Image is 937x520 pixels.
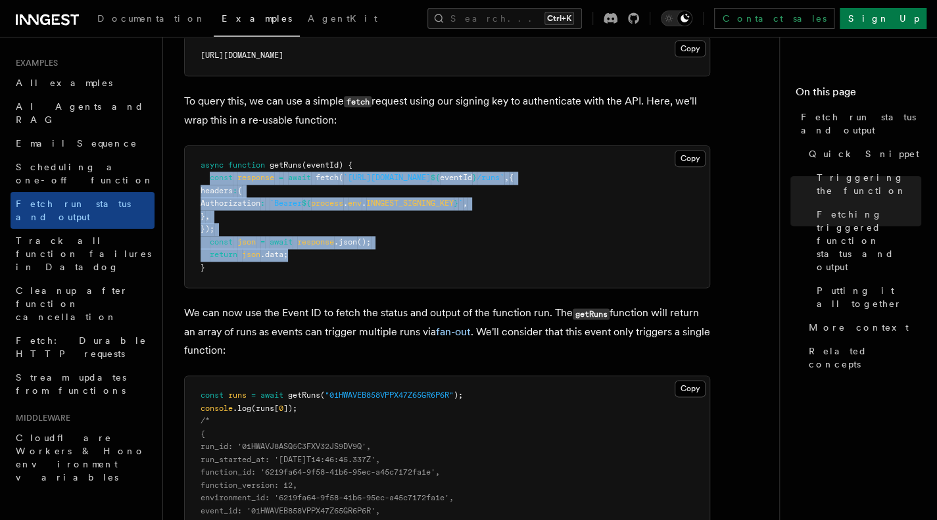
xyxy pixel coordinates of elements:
[201,199,260,208] span: Authorization
[817,284,921,310] span: Putting it all together
[210,250,237,259] span: return
[11,58,58,68] span: Examples
[809,147,919,160] span: Quick Snippet
[325,390,454,400] span: "01HWAVEB858VPPX47Z65GR6P6R"
[201,390,224,400] span: const
[214,4,300,37] a: Examples
[201,455,380,464] span: run_started_at: '[DATE]T14:46:45.337Z',
[297,237,334,247] span: response
[714,8,834,29] a: Contact sales
[11,192,155,229] a: Fetch run status and output
[348,199,362,208] span: env
[811,166,921,202] a: Triggering the function
[357,237,371,247] span: ();
[16,162,154,185] span: Scheduling a one-off function
[366,199,454,208] span: INNGEST_SIGNING_KEY
[316,173,339,182] span: fetch
[16,235,151,272] span: Track all function failures in Datadog
[242,250,260,259] span: json
[279,173,283,182] span: =
[817,208,921,273] span: Fetching triggered function status and output
[463,199,468,208] span: ,
[675,40,706,57] button: Copy
[201,442,371,451] span: run_id: '01HWAVJ8ASQ5C3FXV32JS9DV9Q',
[288,173,311,182] span: await
[504,173,509,182] span: ,
[201,493,454,502] span: environment_id: '6219fa64-9f58-41b6-95ec-a45c7172fa1e',
[16,372,126,396] span: Stream updates from functions
[11,426,155,489] a: Cloudflare Workers & Hono environment variables
[201,160,224,170] span: async
[811,279,921,316] a: Putting it all together
[233,404,251,413] span: .log
[302,160,352,170] span: (eventId) {
[89,4,214,35] a: Documentation
[573,308,610,319] code: getRuns
[809,321,909,334] span: More context
[222,13,292,24] span: Examples
[237,186,242,195] span: {
[431,173,440,182] span: ${
[97,13,206,24] span: Documentation
[237,237,256,247] span: json
[809,344,921,371] span: Related concepts
[16,433,145,483] span: Cloudflare Workers & Hono environment variables
[334,237,357,247] span: .json
[11,366,155,402] a: Stream updates from functions
[201,51,283,60] span: [URL][DOMAIN_NAME]
[237,173,274,182] span: response
[16,335,147,359] span: Fetch: Durable HTTP requests
[817,171,921,197] span: Triggering the function
[228,390,247,400] span: runs
[811,202,921,279] a: Fetching triggered function status and output
[11,131,155,155] a: Email Sequence
[458,199,463,208] span: `
[801,110,921,137] span: Fetch run status and output
[454,199,458,208] span: }
[796,84,921,105] h4: On this page
[260,237,265,247] span: =
[210,237,233,247] span: const
[840,8,926,29] a: Sign Up
[16,138,137,149] span: Email Sequence
[804,339,921,376] a: Related concepts
[11,95,155,131] a: AI Agents and RAG
[11,229,155,279] a: Track all function failures in Datadog
[201,263,205,272] span: }
[11,71,155,95] a: All examples
[260,390,283,400] span: await
[228,160,265,170] span: function
[210,173,233,182] span: const
[343,199,348,208] span: .
[201,224,214,233] span: });
[11,155,155,192] a: Scheduling a one-off function
[454,390,463,400] span: );
[339,173,343,182] span: (
[472,173,477,182] span: }
[362,199,366,208] span: .
[320,390,325,400] span: (
[343,173,431,182] span: `[URL][DOMAIN_NAME]
[11,279,155,329] a: Cleanup after function cancellation
[201,429,205,438] span: {
[16,78,112,88] span: All examples
[804,142,921,166] a: Quick Snippet
[796,105,921,142] a: Fetch run status and output
[233,186,237,195] span: :
[477,173,504,182] span: /runs`
[260,250,288,259] span: .data;
[288,390,320,400] span: getRuns
[251,404,279,413] span: (runs[
[251,390,256,400] span: =
[11,329,155,366] a: Fetch: Durable HTTP requests
[804,316,921,339] a: More context
[300,4,385,35] a: AgentKit
[16,101,144,125] span: AI Agents and RAG
[308,13,377,24] span: AgentKit
[201,467,440,477] span: function_id: '6219fa64-9f58-41b6-95ec-a45c7172fa1e',
[427,8,582,29] button: Search...Ctrl+K
[675,380,706,397] button: Copy
[201,186,233,195] span: headers
[283,404,297,413] span: ]);
[201,212,205,221] span: }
